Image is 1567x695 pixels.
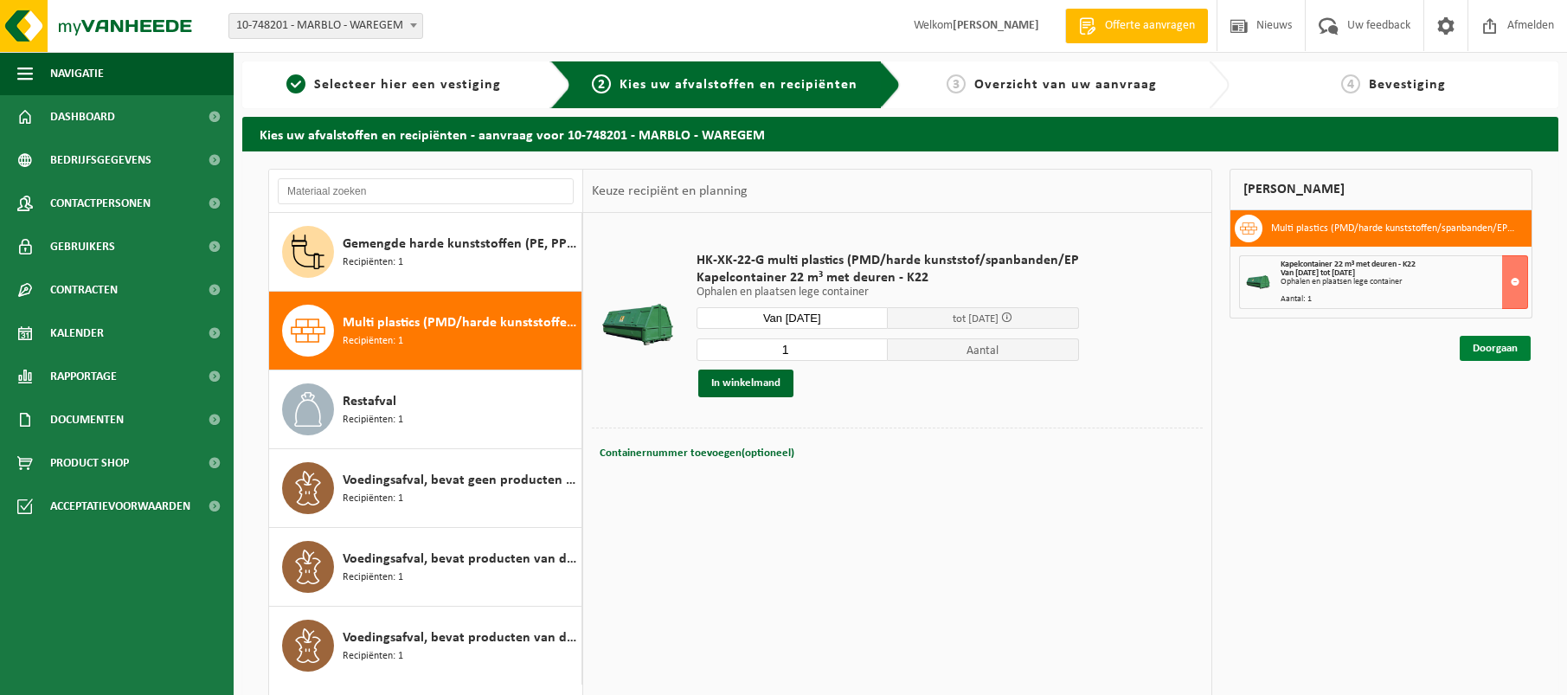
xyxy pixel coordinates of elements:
[50,52,104,95] span: Navigatie
[698,370,793,397] button: In winkelmand
[269,292,582,370] button: Multi plastics (PMD/harde kunststoffen/spanbanden/EPS/folie naturel/folie gemengd) Recipiënten: 1
[343,254,403,271] span: Recipiënten: 1
[343,312,577,333] span: Multi plastics (PMD/harde kunststoffen/spanbanden/EPS/folie naturel/folie gemengd)
[592,74,611,93] span: 2
[343,491,403,507] span: Recipiënten: 1
[50,182,151,225] span: Contactpersonen
[697,252,1079,269] span: HK-XK-22-G multi plastics (PMD/harde kunststof/spanbanden/EP
[50,138,151,182] span: Bedrijfsgegevens
[343,234,577,254] span: Gemengde harde kunststoffen (PE, PP en PVC), recycleerbaar (industrieel)
[251,74,536,95] a: 1Selecteer hier een vestiging
[50,485,190,528] span: Acceptatievoorwaarden
[1369,78,1446,92] span: Bevestiging
[343,570,403,586] span: Recipiënten: 1
[242,117,1558,151] h2: Kies uw afvalstoffen en recipiënten - aanvraag voor 10-748201 - MARBLO - WAREGEM
[1101,17,1199,35] span: Offerte aanvragen
[598,441,796,466] button: Containernummer toevoegen(optioneel)
[269,213,582,292] button: Gemengde harde kunststoffen (PE, PP en PVC), recycleerbaar (industrieel) Recipiënten: 1
[50,441,129,485] span: Product Shop
[620,78,857,92] span: Kies uw afvalstoffen en recipiënten
[50,398,124,441] span: Documenten
[286,74,305,93] span: 1
[697,269,1079,286] span: Kapelcontainer 22 m³ met deuren - K22
[269,528,582,607] button: Voedingsafval, bevat producten van dierlijke oorsprong, gemengde verpakking (exclusief glas), cat...
[343,470,577,491] span: Voedingsafval, bevat geen producten van dierlijke oorsprong, gemengde verpakking (exclusief glas)
[229,14,422,38] span: 10-748201 - MARBLO - WAREGEM
[697,286,1079,299] p: Ophalen en plaatsen lege container
[314,78,501,92] span: Selecteer hier een vestiging
[888,338,1079,361] span: Aantal
[1065,9,1208,43] a: Offerte aanvragen
[228,13,423,39] span: 10-748201 - MARBLO - WAREGEM
[600,447,794,459] span: Containernummer toevoegen(optioneel)
[343,648,403,665] span: Recipiënten: 1
[269,607,582,685] button: Voedingsafval, bevat producten van dierlijke oorsprong, onverpakt, categorie 3 Recipiënten: 1
[343,627,577,648] span: Voedingsafval, bevat producten van dierlijke oorsprong, onverpakt, categorie 3
[50,225,115,268] span: Gebruikers
[1271,215,1519,242] h3: Multi plastics (PMD/harde kunststoffen/spanbanden/EPS/folie naturel/folie gemengd)
[1281,295,1527,304] div: Aantal: 1
[50,268,118,312] span: Contracten
[50,355,117,398] span: Rapportage
[1281,268,1355,278] strong: Van [DATE] tot [DATE]
[697,307,888,329] input: Selecteer datum
[583,170,756,213] div: Keuze recipiënt en planning
[947,74,966,93] span: 3
[343,391,396,412] span: Restafval
[1460,336,1531,361] a: Doorgaan
[343,549,577,570] span: Voedingsafval, bevat producten van dierlijke oorsprong, gemengde verpakking (exclusief glas), cat...
[953,313,999,325] span: tot [DATE]
[974,78,1157,92] span: Overzicht van uw aanvraag
[50,312,104,355] span: Kalender
[1281,260,1416,269] span: Kapelcontainer 22 m³ met deuren - K22
[343,412,403,428] span: Recipiënten: 1
[1341,74,1360,93] span: 4
[269,449,582,528] button: Voedingsafval, bevat geen producten van dierlijke oorsprong, gemengde verpakking (exclusief glas)...
[278,178,574,204] input: Materiaal zoeken
[953,19,1039,32] strong: [PERSON_NAME]
[1281,278,1527,286] div: Ophalen en plaatsen lege container
[269,370,582,449] button: Restafval Recipiënten: 1
[50,95,115,138] span: Dashboard
[1230,169,1532,210] div: [PERSON_NAME]
[343,333,403,350] span: Recipiënten: 1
